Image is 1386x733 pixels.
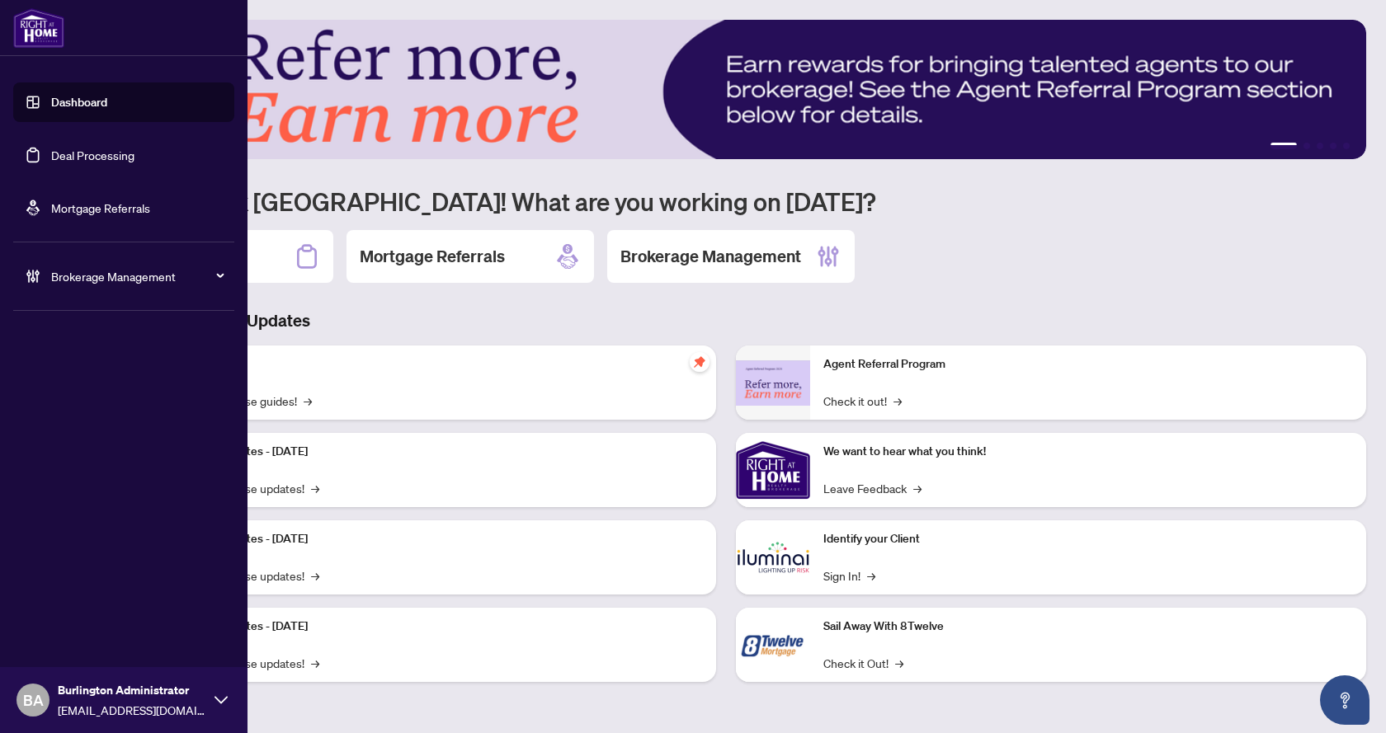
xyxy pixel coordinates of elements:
[304,392,312,410] span: →
[1320,675,1369,725] button: Open asap
[1303,143,1310,149] button: 2
[311,654,319,672] span: →
[173,618,703,636] p: Platform Updates - [DATE]
[823,443,1353,461] p: We want to hear what you think!
[51,267,223,285] span: Brokerage Management
[823,392,902,410] a: Check it out!→
[311,566,319,585] span: →
[823,566,875,585] a: Sign In!→
[1270,143,1297,149] button: 1
[913,479,922,497] span: →
[86,309,1366,332] h3: Brokerage & Industry Updates
[736,608,810,682] img: Sail Away With 8Twelve
[823,355,1353,374] p: Agent Referral Program
[86,186,1366,217] h1: Welcome back [GEOGRAPHIC_DATA]! What are you working on [DATE]?
[893,392,902,410] span: →
[51,95,107,110] a: Dashboard
[86,20,1366,159] img: Slide 0
[895,654,903,672] span: →
[58,701,206,719] span: [EMAIL_ADDRESS][DOMAIN_NAME]
[1343,143,1350,149] button: 5
[823,479,922,497] a: Leave Feedback→
[173,443,703,461] p: Platform Updates - [DATE]
[311,479,319,497] span: →
[173,530,703,548] p: Platform Updates - [DATE]
[867,566,875,585] span: →
[13,8,64,48] img: logo
[51,200,150,215] a: Mortgage Referrals
[736,360,810,406] img: Agent Referral Program
[736,433,810,507] img: We want to hear what you think!
[690,352,709,372] span: pushpin
[823,654,903,672] a: Check it Out!→
[823,530,1353,548] p: Identify your Client
[1317,143,1323,149] button: 3
[173,355,703,374] p: Self-Help
[58,681,206,699] span: Burlington Administrator
[1330,143,1336,149] button: 4
[736,520,810,594] img: Identify your Client
[620,245,801,268] h2: Brokerage Management
[23,688,44,712] span: BA
[51,148,134,162] a: Deal Processing
[360,245,505,268] h2: Mortgage Referrals
[823,618,1353,636] p: Sail Away With 8Twelve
